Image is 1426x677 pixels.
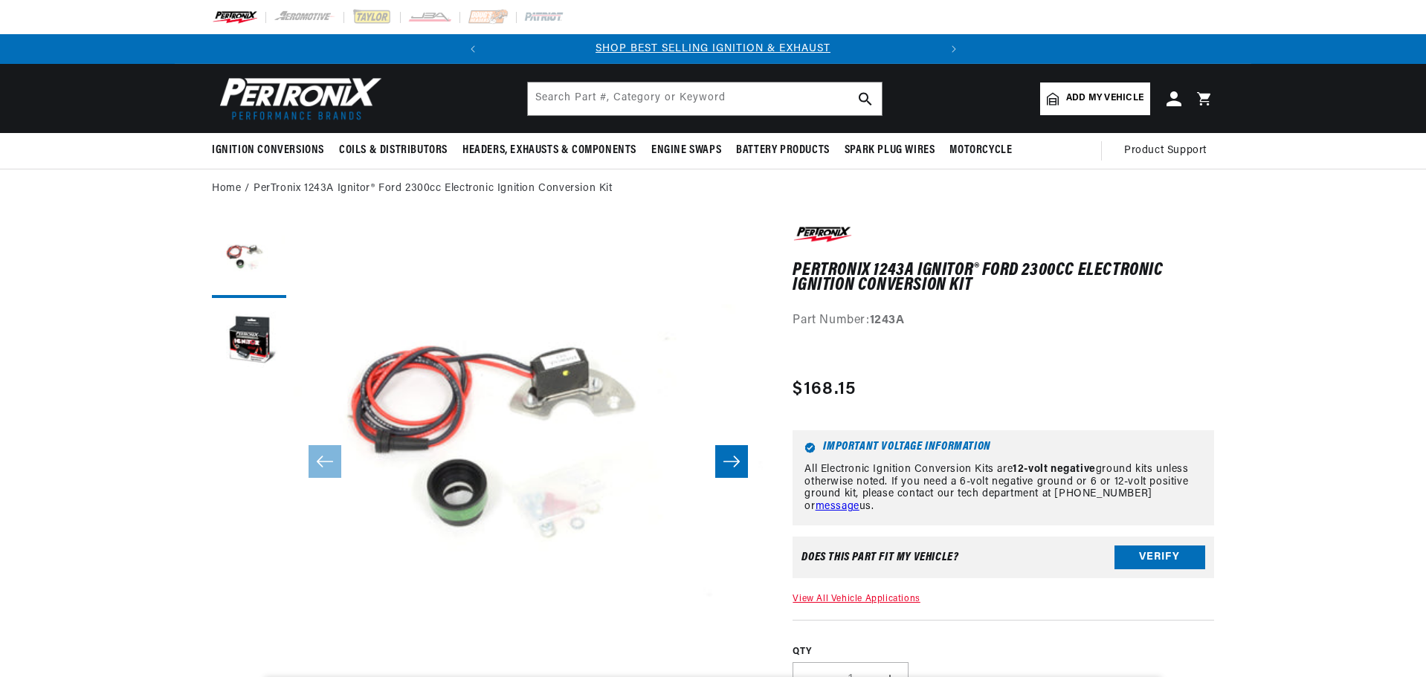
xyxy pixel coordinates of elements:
div: Announcement [488,41,939,57]
span: $168.15 [793,376,856,403]
p: All Electronic Ignition Conversion Kits are ground kits unless otherwise noted. If you need a 6-v... [804,464,1202,514]
label: QTY [793,646,1214,658]
summary: Battery Products [729,133,837,168]
span: Headers, Exhausts & Components [462,143,636,158]
span: Coils & Distributors [339,143,448,158]
button: Translation missing: en.sections.announcements.next_announcement [939,34,969,64]
span: Spark Plug Wires [845,143,935,158]
button: Verify [1114,545,1205,569]
strong: 12-volt negative [1013,464,1096,475]
div: Does This part fit My vehicle? [801,551,958,563]
button: Load image 2 in gallery view [212,305,286,380]
nav: breadcrumbs [212,181,1214,197]
span: Battery Products [736,143,830,158]
span: Ignition Conversions [212,143,324,158]
summary: Coils & Distributors [332,133,455,168]
summary: Ignition Conversions [212,133,332,168]
input: Search Part #, Category or Keyword [528,82,882,115]
button: Slide left [309,445,341,478]
a: Add my vehicle [1040,82,1150,115]
button: Slide right [715,445,748,478]
summary: Motorcycle [942,133,1019,168]
summary: Spark Plug Wires [837,133,943,168]
a: PerTronix 1243A Ignitor® Ford 2300cc Electronic Ignition Conversion Kit [254,181,613,197]
a: View All Vehicle Applications [793,595,920,603]
summary: Engine Swaps [644,133,729,168]
span: Product Support [1124,143,1207,159]
div: 1 of 2 [488,41,939,57]
h1: PerTronix 1243A Ignitor® Ford 2300cc Electronic Ignition Conversion Kit [793,263,1214,294]
summary: Headers, Exhausts & Components [455,133,644,168]
button: Translation missing: en.sections.announcements.previous_announcement [458,34,488,64]
h6: Important Voltage Information [804,442,1202,453]
slideshow-component: Translation missing: en.sections.announcements.announcement_bar [175,34,1251,64]
a: SHOP BEST SELLING IGNITION & EXHAUST [596,43,830,54]
button: Load image 1 in gallery view [212,224,286,298]
div: Part Number: [793,311,1214,331]
button: search button [849,82,882,115]
img: Pertronix [212,73,383,124]
strong: 1243A [870,314,905,326]
span: Engine Swaps [651,143,721,158]
span: Add my vehicle [1066,91,1143,106]
span: Motorcycle [949,143,1012,158]
a: message [816,501,859,512]
summary: Product Support [1124,133,1214,169]
a: Home [212,181,241,197]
